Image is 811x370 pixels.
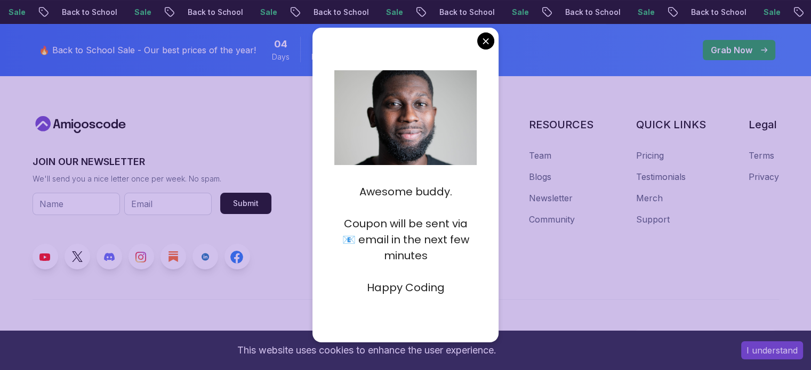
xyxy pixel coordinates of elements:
h3: JOIN OUR NEWSLETTER [33,154,271,169]
a: LinkedIn link [192,244,218,269]
h3: QUICK LINKS [636,117,706,132]
a: Facebook link [224,244,250,269]
p: Sale [602,7,636,18]
p: Back to School [655,7,728,18]
a: [EMAIL_ADDRESS][DOMAIN_NAME] [631,330,779,346]
p: Back to School [152,7,224,18]
p: Sale [476,7,510,18]
div: This website uses cookies to enhance the user experience. [8,339,725,362]
a: Blog link [160,244,186,269]
button: Submit [220,193,271,214]
a: Discord link [97,244,122,269]
button: Accept cookies [741,341,803,359]
a: Blogs [529,170,551,183]
span: Days [272,52,290,62]
a: Support [636,213,670,226]
a: Terms [749,149,774,162]
p: Sale [350,7,384,18]
a: Team [529,149,551,162]
a: Instagram link [129,244,154,269]
a: Merch [636,192,663,204]
a: Testimonials [636,170,686,183]
a: Pricing [636,149,664,162]
p: Sale [224,7,259,18]
p: Back to School [404,7,476,18]
p: Sale [728,7,762,18]
p: Back to School [529,7,602,18]
a: Privacy [749,170,779,183]
h3: RESOURCES [529,117,593,132]
p: Grab Now [711,44,752,56]
h3: Legal [749,117,779,132]
a: Community [529,213,575,226]
div: Submit [233,198,259,209]
p: Sale [99,7,133,18]
a: Newsletter [529,192,573,204]
p: We'll send you a nice letter once per week. No spam. [33,174,271,184]
input: Name [33,193,120,215]
input: Email [124,193,212,215]
p: Back to School [278,7,350,18]
span: 4 Days [274,37,287,52]
span: Hours [311,52,332,62]
a: Twitter link [65,244,90,269]
a: Youtube link [33,244,58,269]
p: Back to School [26,7,99,18]
p: 🔥 Back to School Sale - Our best prices of the year! [39,44,256,56]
